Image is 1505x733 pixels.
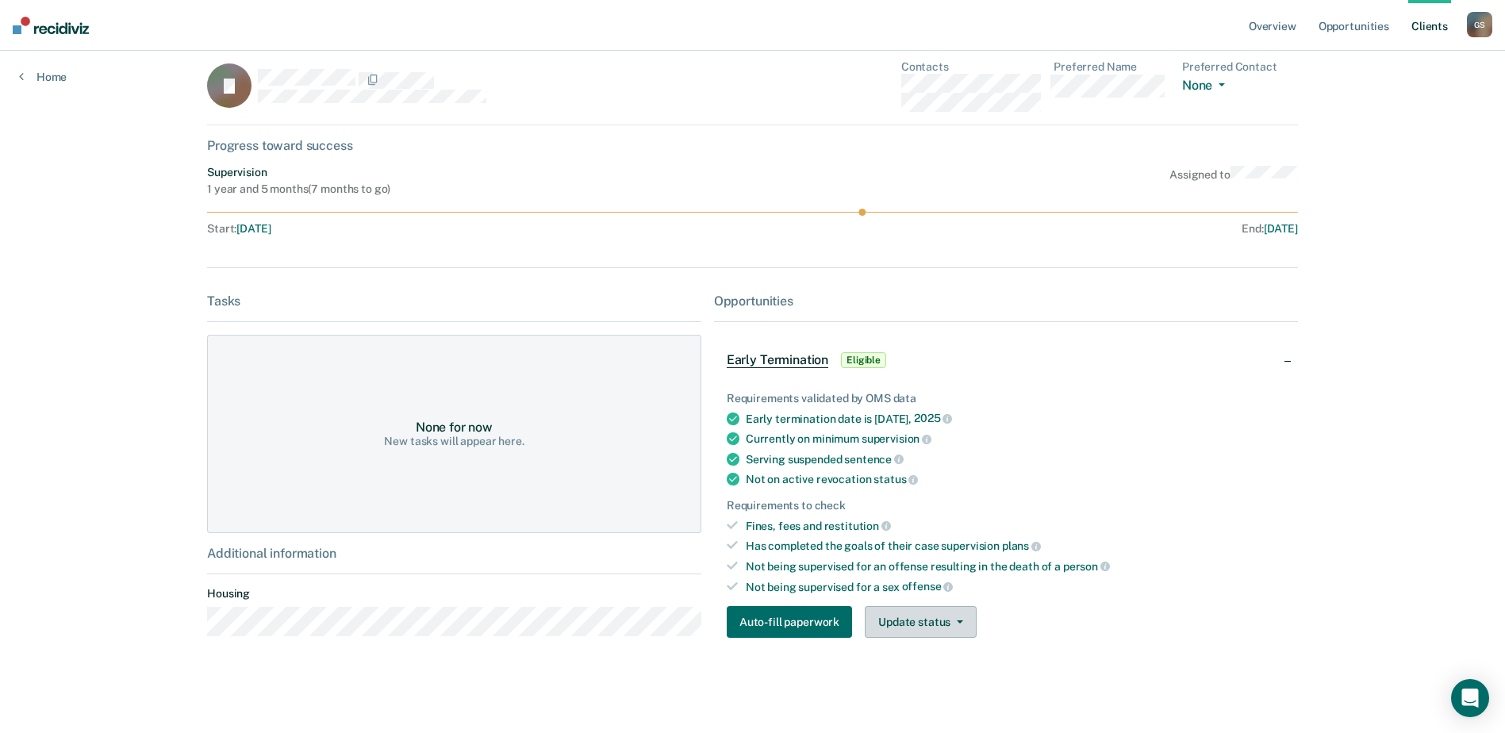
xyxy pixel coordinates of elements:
div: G S [1467,12,1492,37]
div: End : [759,222,1298,236]
div: Early TerminationEligible [714,335,1298,386]
div: New tasks will appear here. [384,435,524,448]
button: None [1182,78,1231,96]
span: Early Termination [727,352,828,368]
span: sentence [844,453,904,466]
dt: Contacts [901,60,1041,74]
span: [DATE] [1264,222,1298,235]
div: Not on active revocation [746,472,1285,486]
span: status [873,473,918,485]
div: Not being supervised for an offense resulting in the death of a [746,559,1285,574]
div: Requirements validated by OMS data [727,392,1285,405]
span: offense [902,580,954,593]
button: Update status [865,606,977,638]
div: Start : [207,222,753,236]
div: Not being supervised for a sex [746,580,1285,594]
div: Opportunities [714,294,1298,309]
div: Tasks [207,294,701,309]
span: plans [1002,539,1041,552]
a: Navigate to form link [727,606,858,638]
div: None for now [416,420,493,435]
button: Auto-fill paperwork [727,606,852,638]
dt: Housing [207,587,701,601]
div: Early termination date is [DATE], [746,412,1285,426]
div: 1 year and 5 months ( 7 months to go ) [207,182,390,196]
div: Serving suspended [746,452,1285,466]
button: GS [1467,12,1492,37]
div: Supervision [207,166,390,179]
div: Requirements to check [727,499,1285,512]
div: Progress toward success [207,138,1298,153]
div: Assigned to [1169,166,1298,196]
div: Additional information [207,546,701,561]
span: 2025 [914,412,952,424]
span: Eligible [841,352,886,368]
span: restitution [824,520,891,532]
div: Has completed the goals of their case supervision [746,539,1285,553]
dt: Preferred Name [1054,60,1169,74]
a: Home [19,70,67,84]
div: Currently on minimum [746,432,1285,446]
span: [DATE] [236,222,271,235]
span: person [1063,560,1110,573]
dt: Preferred Contact [1182,60,1298,74]
img: Recidiviz [13,17,89,34]
span: supervision [862,432,931,445]
div: Fines, fees and [746,519,1285,533]
div: Open Intercom Messenger [1451,679,1489,717]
